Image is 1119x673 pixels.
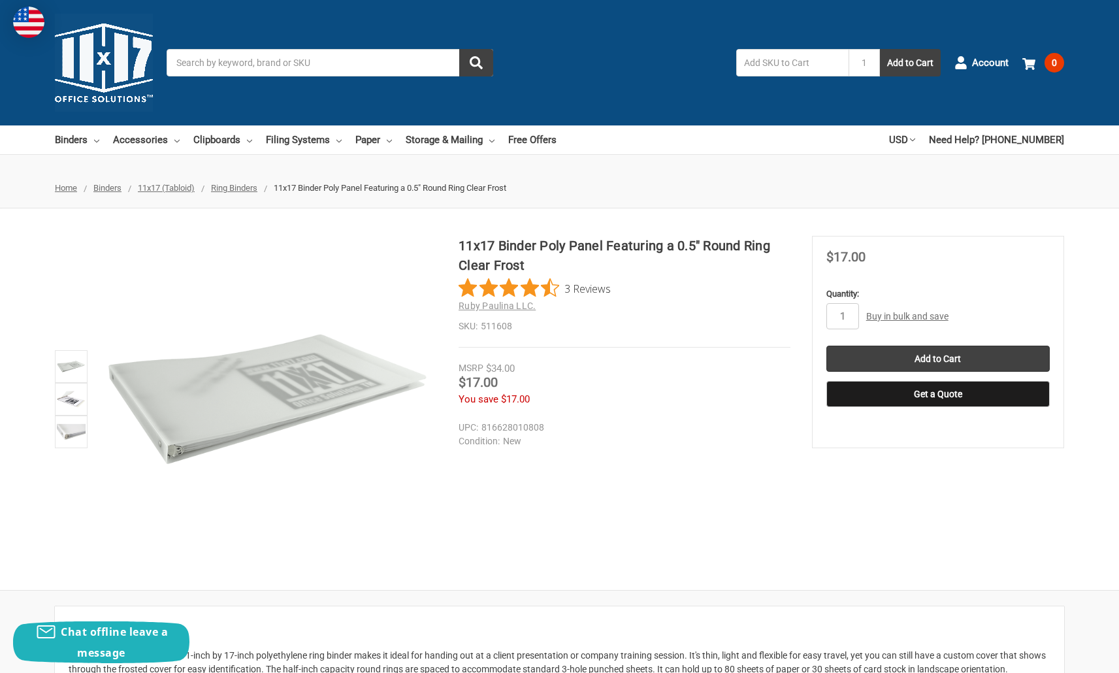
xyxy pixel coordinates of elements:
a: 0 [1022,46,1064,80]
a: Buy in bulk and save [866,311,949,321]
input: Add to Cart [826,346,1050,372]
dt: UPC: [459,421,478,435]
span: 3 Reviews [564,278,611,298]
img: 11x17 Binder Poly Panel Featuring a 0.5" Round Ring Clear Frost [57,385,86,414]
span: $34.00 [486,363,515,374]
img: 11x17.com [55,14,153,112]
input: Add SKU to Cart [736,49,849,76]
img: duty and tax information for United States [13,7,44,38]
button: Get a Quote [826,381,1050,407]
img: 11x17 Binder Poly Panel Featuring a 0.5" Round Ring Clear Frost [57,352,86,381]
dd: New [459,435,785,448]
h2: Description [69,620,1050,640]
a: Need Help? [PHONE_NUMBER] [929,125,1064,154]
a: USD [889,125,915,154]
a: Accessories [113,125,180,154]
label: Quantity: [826,287,1050,301]
h1: 11x17 Binder Poly Panel Featuring a 0.5" Round Ring Clear Frost [459,236,790,275]
a: Paper [355,125,392,154]
a: Ruby Paulina LLC. [459,301,536,311]
img: 11x17 Binder Poly Panel Featuring a 0.5" Round Ring Clear Frost [104,236,430,563]
div: MSRP [459,361,483,375]
a: Clipboards [193,125,252,154]
button: Add to Cart [880,49,941,76]
a: Filing Systems [266,125,342,154]
span: $17.00 [826,249,866,265]
span: 11x17 Binder Poly Panel Featuring a 0.5" Round Ring Clear Frost [274,183,506,193]
dd: 511608 [459,320,790,333]
span: Account [972,56,1009,71]
dt: SKU: [459,320,478,333]
a: Free Offers [508,125,557,154]
a: 11x17 (Tabloid) [138,183,195,193]
span: $17.00 [459,374,498,390]
a: Binders [93,183,122,193]
a: Storage & Mailing [406,125,495,154]
button: Chat offline leave a message [13,621,189,663]
a: Home [55,183,77,193]
dd: 816628010808 [459,421,785,435]
a: Binders [55,125,99,154]
span: Chat offline leave a message [61,625,168,660]
dt: Condition: [459,435,500,448]
input: Search by keyword, brand or SKU [167,49,493,76]
span: 0 [1045,53,1064,73]
button: Rated 4.7 out of 5 stars from 3 reviews. Jump to reviews. [459,278,611,298]
span: You save [459,393,498,405]
img: 11x17 Binder Poly Panel Featuring a 0.5" Round Ring Clear Frost [57,418,86,446]
a: Account [954,46,1009,80]
span: $17.00 [501,393,530,405]
a: Ring Binders [211,183,257,193]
